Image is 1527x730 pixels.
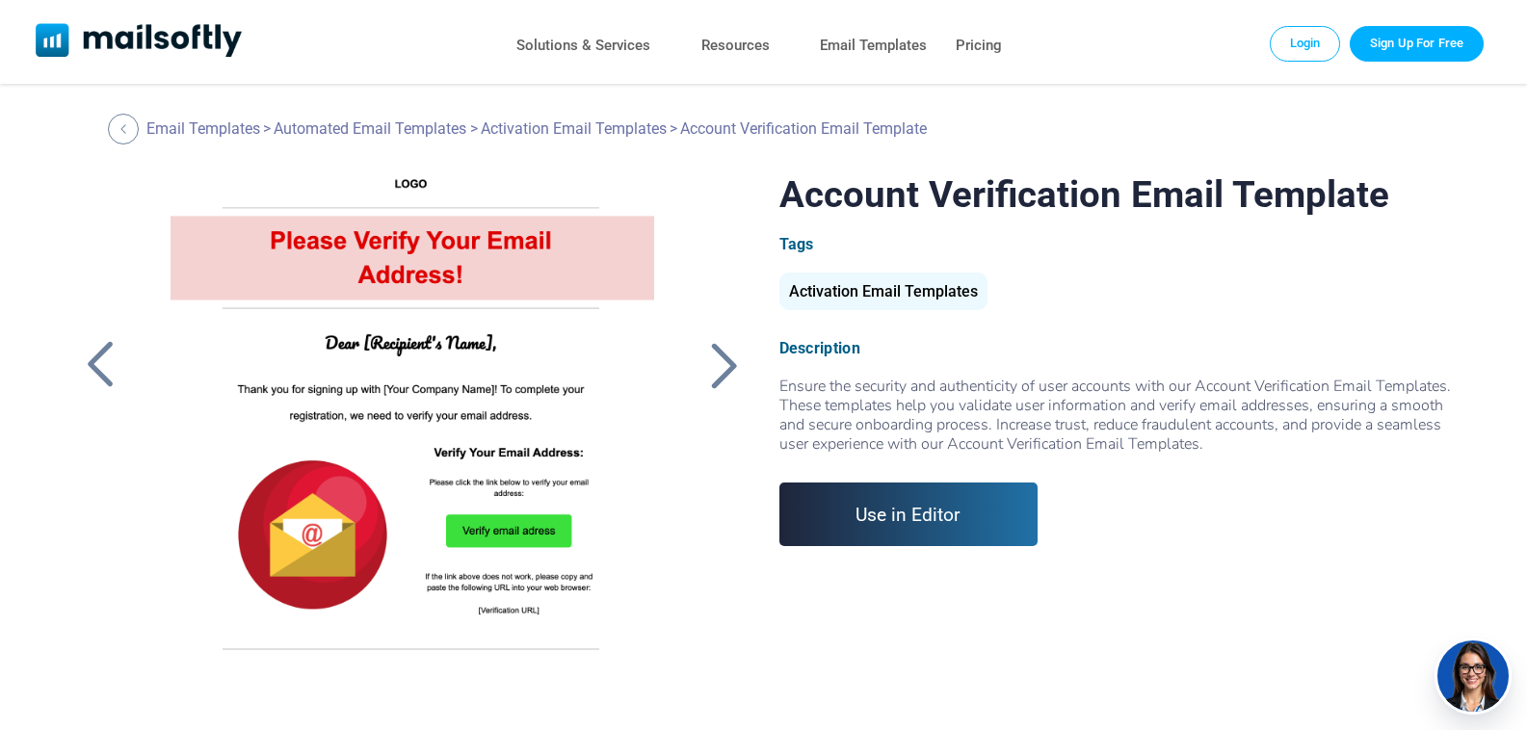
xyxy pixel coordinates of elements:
div: Tags [779,235,1451,253]
a: Automated Email Templates [274,119,466,138]
a: Back [699,340,748,390]
a: Back [108,114,144,144]
div: Description [779,339,1451,357]
a: Trial [1350,26,1484,61]
a: Mailsoftly [36,23,243,61]
h1: Account Verification Email Template [779,172,1451,216]
a: Login [1270,26,1341,61]
a: Use in Editor [779,482,1039,546]
a: Activation Email Templates [481,119,667,138]
a: Email Templates [820,32,927,60]
div: Activation Email Templates [779,273,987,310]
a: Back [76,340,124,390]
a: Resources [701,32,770,60]
a: Email Templates [146,119,260,138]
a: Pricing [956,32,1002,60]
a: Account Verification Email Template [144,172,681,654]
div: Ensure the security and authenticity of user accounts with our Account Verification Email Templat... [779,377,1451,454]
a: Solutions & Services [516,32,650,60]
a: Activation Email Templates [779,290,987,299]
